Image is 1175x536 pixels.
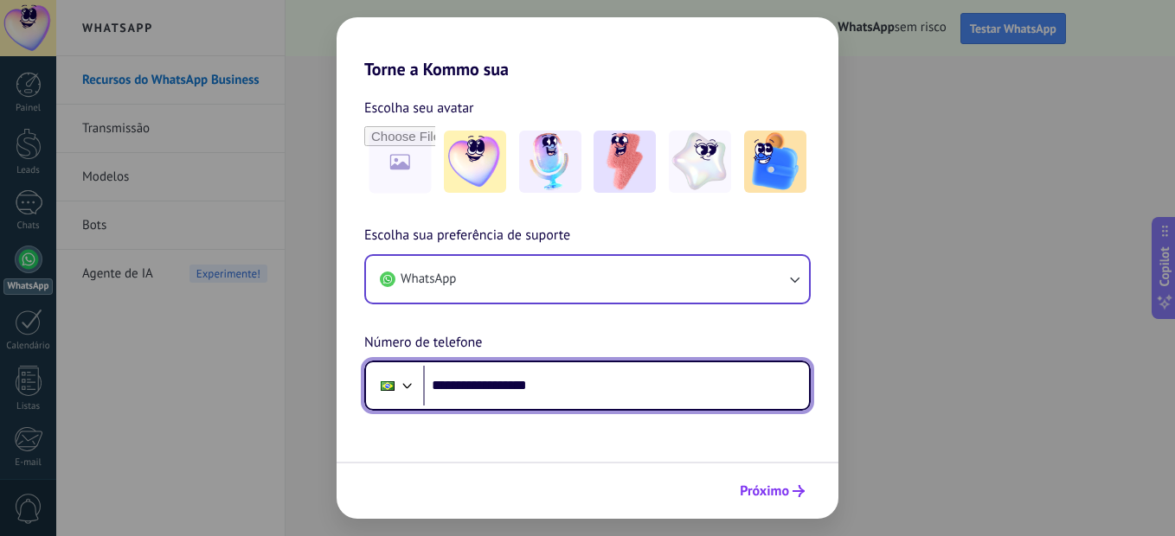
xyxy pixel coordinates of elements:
img: -2.jpeg [519,131,581,193]
h2: Torne a Kommo sua [337,17,838,80]
img: -3.jpeg [594,131,656,193]
span: Próximo [740,485,789,497]
img: -4.jpeg [669,131,731,193]
span: WhatsApp [401,271,456,288]
img: -1.jpeg [444,131,506,193]
span: Escolha sua preferência de suporte [364,225,570,247]
div: Brazil: + 55 [371,367,404,404]
span: Número de telefone [364,332,482,354]
img: -5.jpeg [744,131,806,193]
button: Próximo [732,476,812,506]
button: WhatsApp [366,256,809,303]
span: Escolha seu avatar [364,97,474,119]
